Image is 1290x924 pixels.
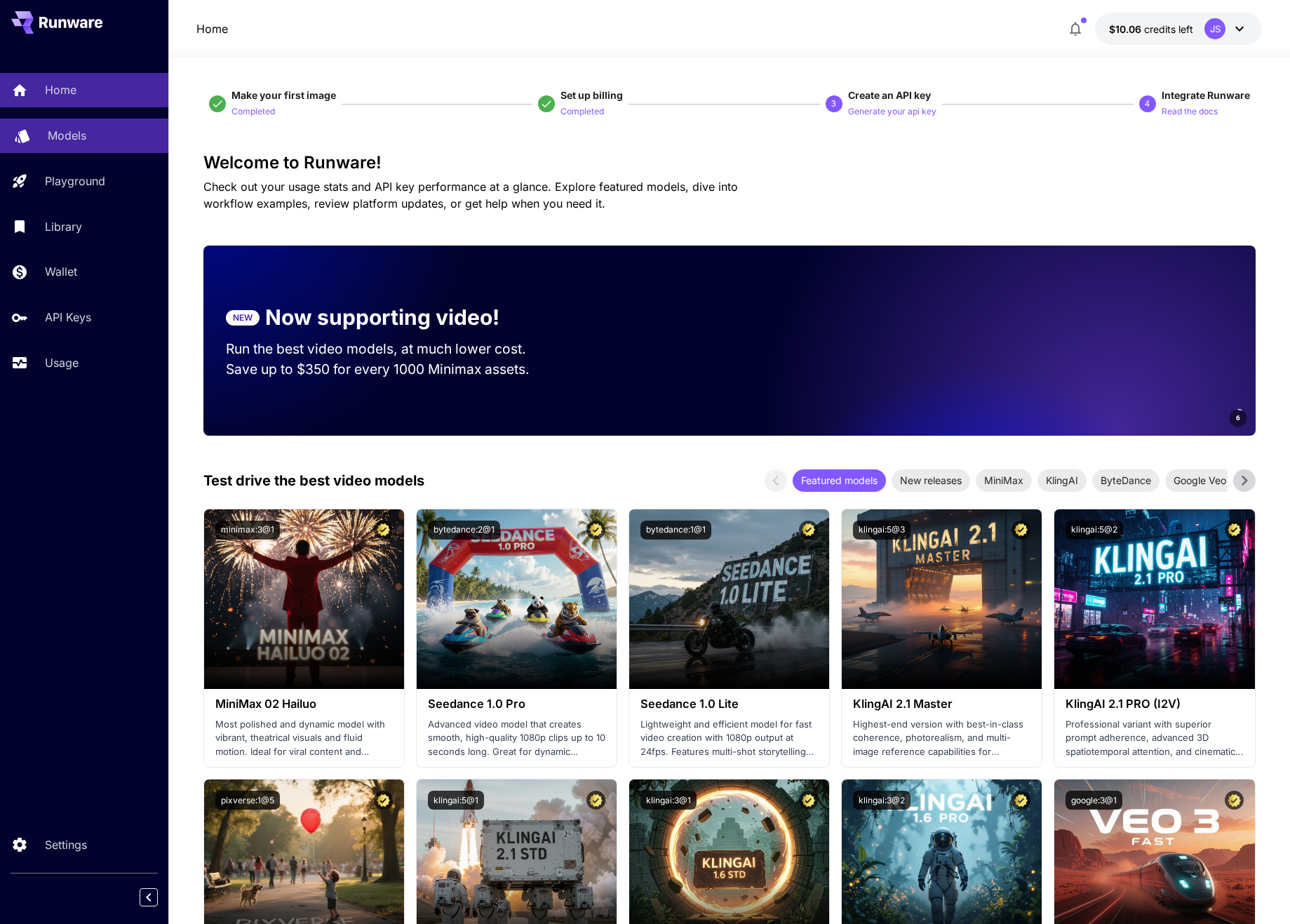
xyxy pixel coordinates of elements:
button: bytedance:1@1 [640,521,711,540]
p: Settings [45,836,87,853]
p: Wallet [45,263,77,280]
button: Certified Model – Vetted for best performance and includes a commercial license. [1012,521,1030,540]
div: KlingAI [1037,469,1087,492]
h3: Seedance 1.0 Lite [640,697,818,711]
span: 6 [1236,413,1240,423]
p: Models [48,127,86,144]
p: Test drive the best video models [203,470,424,491]
button: Collapse sidebar [140,888,158,906]
span: Integrate Runware [1162,89,1250,101]
button: klingai:5@2 [1066,521,1123,540]
button: Certified Model – Vetted for best performance and includes a commercial license. [1225,521,1244,540]
div: Google Veo [1165,469,1235,492]
span: Google Veo [1165,473,1235,488]
button: klingai:5@3 [853,521,911,540]
button: Completed [560,102,604,119]
button: minimax:3@1 [215,521,280,540]
div: Collapse sidebar [150,885,168,910]
p: Advanced video model that creates smooth, high-quality 1080p clips up to 10 seconds long. Great f... [428,718,605,759]
p: Now supporting video! [265,302,499,333]
button: Certified Model – Vetted for best performance and includes a commercial license. [1225,791,1244,810]
span: New releases [892,473,970,488]
div: JS [1204,18,1225,39]
div: $10.05898 [1109,22,1193,36]
span: credits left [1144,23,1193,35]
img: alt [842,509,1042,689]
div: ByteDance [1092,469,1160,492]
button: Certified Model – Vetted for best performance and includes a commercial license. [586,791,605,810]
a: Home [196,20,228,37]
p: Save up to $350 for every 1000 Minimax assets. [226,359,553,380]
nav: breadcrumb [196,20,228,37]
span: Set up billing [560,89,623,101]
p: Completed [560,105,604,119]
h3: MiniMax 02 Hailuo [215,697,393,711]
button: Certified Model – Vetted for best performance and includes a commercial license. [586,521,605,540]
h3: Welcome to Runware! [203,153,1256,173]
button: Read the docs [1162,102,1218,119]
span: Make your first image [231,89,336,101]
p: Most polished and dynamic model with vibrant, theatrical visuals and fluid motion. Ideal for vira... [215,718,393,759]
button: $10.05898JS [1095,13,1262,45]
div: New releases [892,469,970,492]
span: Create an API key [848,89,931,101]
img: alt [1054,509,1254,689]
button: google:3@1 [1066,791,1122,810]
div: Featured models [793,469,886,492]
p: Library [45,218,82,235]
p: Generate your api key [848,105,936,119]
p: Home [45,81,76,98]
button: Certified Model – Vetted for best performance and includes a commercial license. [1012,791,1030,810]
p: Professional variant with superior prompt adherence, advanced 3D spatiotemporal attention, and ci... [1066,718,1243,759]
button: Certified Model – Vetted for best performance and includes a commercial license. [374,521,393,540]
button: Certified Model – Vetted for best performance and includes a commercial license. [799,521,818,540]
span: MiniMax [976,473,1032,488]
h3: KlingAI 2.1 PRO (I2V) [1066,697,1243,711]
span: KlingAI [1037,473,1087,488]
img: alt [417,509,617,689]
p: Usage [45,354,79,371]
p: 3 [831,98,836,110]
button: Certified Model – Vetted for best performance and includes a commercial license. [799,791,818,810]
p: Read the docs [1162,105,1218,119]
img: alt [629,509,829,689]
button: klingai:3@2 [853,791,911,810]
h3: Seedance 1.0 Pro [428,697,605,711]
span: ByteDance [1092,473,1160,488]
p: Completed [231,105,275,119]
button: bytedance:2@1 [428,521,500,540]
button: Generate your api key [848,102,936,119]
button: klingai:3@1 [640,791,697,810]
button: Completed [231,102,275,119]
img: alt [204,509,404,689]
p: Lightweight and efficient model for fast video creation with 1080p output at 24fps. Features mult... [640,718,818,759]
span: $10.06 [1109,23,1144,35]
button: klingai:5@1 [428,791,484,810]
p: NEW [233,312,253,324]
div: MiniMax [976,469,1032,492]
p: API Keys [45,309,91,326]
p: Highest-end version with best-in-class coherence, photorealism, and multi-image reference capabil... [853,718,1030,759]
p: Run the best video models, at much lower cost. [226,339,553,359]
button: pixverse:1@5 [215,791,280,810]
p: 4 [1145,98,1150,110]
span: Check out your usage stats and API key performance at a glance. Explore featured models, dive int... [203,180,738,210]
button: Certified Model – Vetted for best performance and includes a commercial license. [374,791,393,810]
span: Featured models [793,473,886,488]
h3: KlingAI 2.1 Master [853,697,1030,711]
p: Playground [45,173,105,189]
